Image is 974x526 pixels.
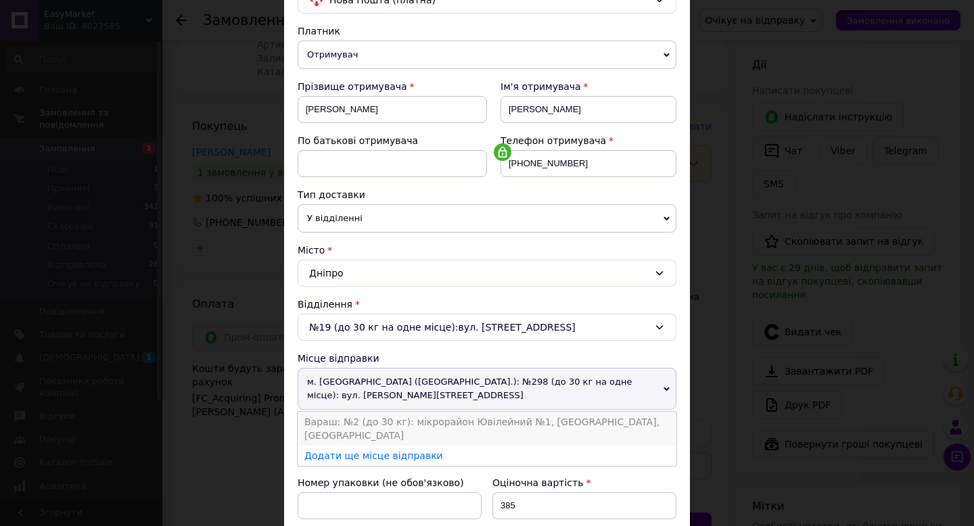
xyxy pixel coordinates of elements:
[298,476,482,489] div: Номер упаковки (не обов'язково)
[501,150,676,177] input: +380
[298,297,676,311] div: Відділення
[298,314,676,341] div: №19 (до 30 кг на одне місце):вул. [STREET_ADDRESS]
[298,243,676,257] div: Місто
[298,260,676,287] div: Дніпро
[298,412,676,446] li: Вараш: №2 (до 30 кг): мікрорайон Ювілейний №1, [GEOGRAPHIC_DATA], [GEOGRAPHIC_DATA]
[298,353,379,364] span: Місце відправки
[298,26,340,37] span: Платник
[298,368,676,410] span: м. [GEOGRAPHIC_DATA] ([GEOGRAPHIC_DATA].): №298 (до 30 кг на одне місце): вул. [PERSON_NAME][STRE...
[298,135,418,146] span: По батькові отримувача
[298,81,407,92] span: Прізвище отримувача
[298,189,365,200] span: Тип доставки
[298,41,676,69] span: Отримувач
[492,476,676,489] div: Оціночна вартість
[501,81,581,92] span: Ім'я отримувача
[501,135,606,146] span: Телефон отримувача
[298,204,676,233] span: У відділенні
[304,450,443,461] a: Додати ще місце відправки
